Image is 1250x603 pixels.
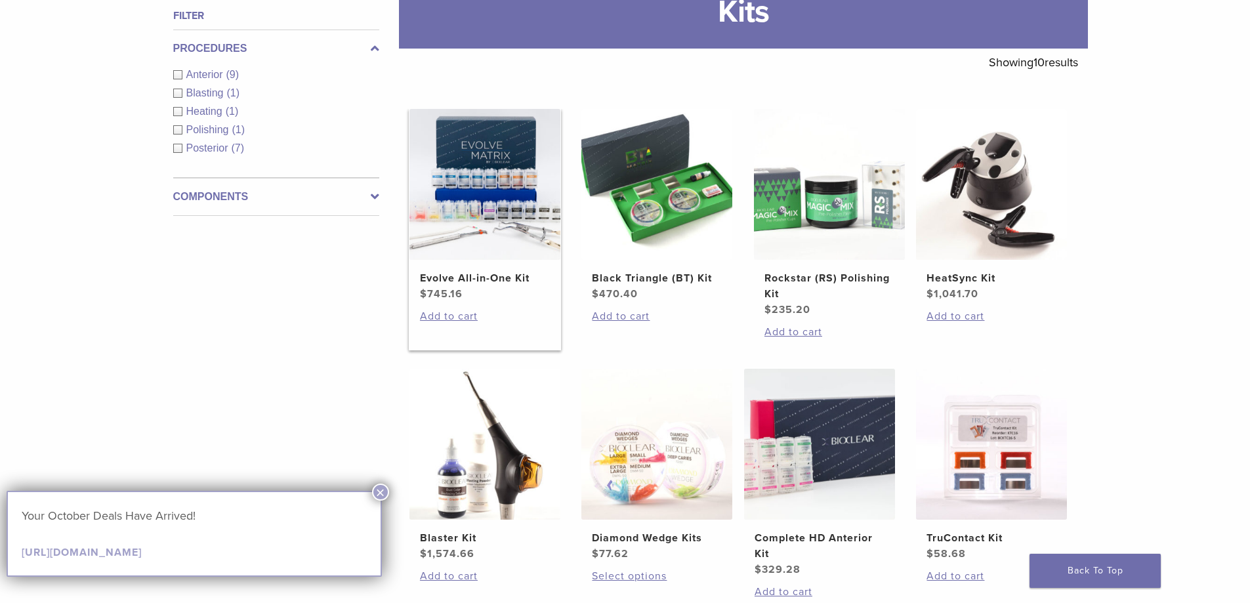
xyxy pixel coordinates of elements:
[186,87,227,98] span: Blasting
[226,106,239,117] span: (1)
[581,369,732,520] img: Diamond Wedge Kits
[592,270,722,286] h2: Black Triangle (BT) Kit
[927,530,1056,546] h2: TruContact Kit
[764,303,810,316] bdi: 235.20
[592,568,722,584] a: Select options for “Diamond Wedge Kits”
[754,109,905,260] img: Rockstar (RS) Polishing Kit
[592,287,599,301] span: $
[927,287,934,301] span: $
[764,303,772,316] span: $
[22,506,367,526] p: Your October Deals Have Arrived!
[420,270,550,286] h2: Evolve All-in-One Kit
[420,547,474,560] bdi: 1,574.66
[186,142,232,154] span: Posterior
[1030,554,1161,588] a: Back To Top
[226,69,240,80] span: (9)
[22,546,142,559] a: [URL][DOMAIN_NAME]
[916,109,1067,260] img: HeatSync Kit
[753,109,906,318] a: Rockstar (RS) Polishing KitRockstar (RS) Polishing Kit $235.20
[581,369,734,562] a: Diamond Wedge KitsDiamond Wedge Kits $77.62
[409,109,562,302] a: Evolve All-in-One KitEvolve All-in-One Kit $745.16
[592,547,599,560] span: $
[755,563,762,576] span: $
[186,69,226,80] span: Anterior
[409,369,562,562] a: Blaster KitBlaster Kit $1,574.66
[420,287,463,301] bdi: 745.16
[581,109,732,260] img: Black Triangle (BT) Kit
[372,484,389,501] button: Close
[1033,55,1045,70] span: 10
[186,124,232,135] span: Polishing
[232,142,245,154] span: (7)
[420,530,550,546] h2: Blaster Kit
[420,568,550,584] a: Add to cart: “Blaster Kit”
[927,547,966,560] bdi: 58.68
[409,369,560,520] img: Blaster Kit
[927,308,1056,324] a: Add to cart: “HeatSync Kit”
[592,547,629,560] bdi: 77.62
[743,369,896,577] a: Complete HD Anterior KitComplete HD Anterior Kit $329.28
[927,568,1056,584] a: Add to cart: “TruContact Kit”
[420,547,427,560] span: $
[173,8,379,24] h4: Filter
[915,369,1068,562] a: TruContact KitTruContact Kit $58.68
[989,49,1078,76] p: Showing results
[744,369,895,520] img: Complete HD Anterior Kit
[916,369,1067,520] img: TruContact Kit
[592,308,722,324] a: Add to cart: “Black Triangle (BT) Kit”
[927,270,1056,286] h2: HeatSync Kit
[409,109,560,260] img: Evolve All-in-One Kit
[186,106,226,117] span: Heating
[592,530,722,546] h2: Diamond Wedge Kits
[764,270,894,302] h2: Rockstar (RS) Polishing Kit
[420,308,550,324] a: Add to cart: “Evolve All-in-One Kit”
[755,530,885,562] h2: Complete HD Anterior Kit
[173,41,379,56] label: Procedures
[226,87,240,98] span: (1)
[592,287,638,301] bdi: 470.40
[755,563,801,576] bdi: 329.28
[173,189,379,205] label: Components
[755,584,885,600] a: Add to cart: “Complete HD Anterior Kit”
[420,287,427,301] span: $
[927,287,978,301] bdi: 1,041.70
[764,324,894,340] a: Add to cart: “Rockstar (RS) Polishing Kit”
[232,124,245,135] span: (1)
[915,109,1068,302] a: HeatSync KitHeatSync Kit $1,041.70
[581,109,734,302] a: Black Triangle (BT) KitBlack Triangle (BT) Kit $470.40
[927,547,934,560] span: $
